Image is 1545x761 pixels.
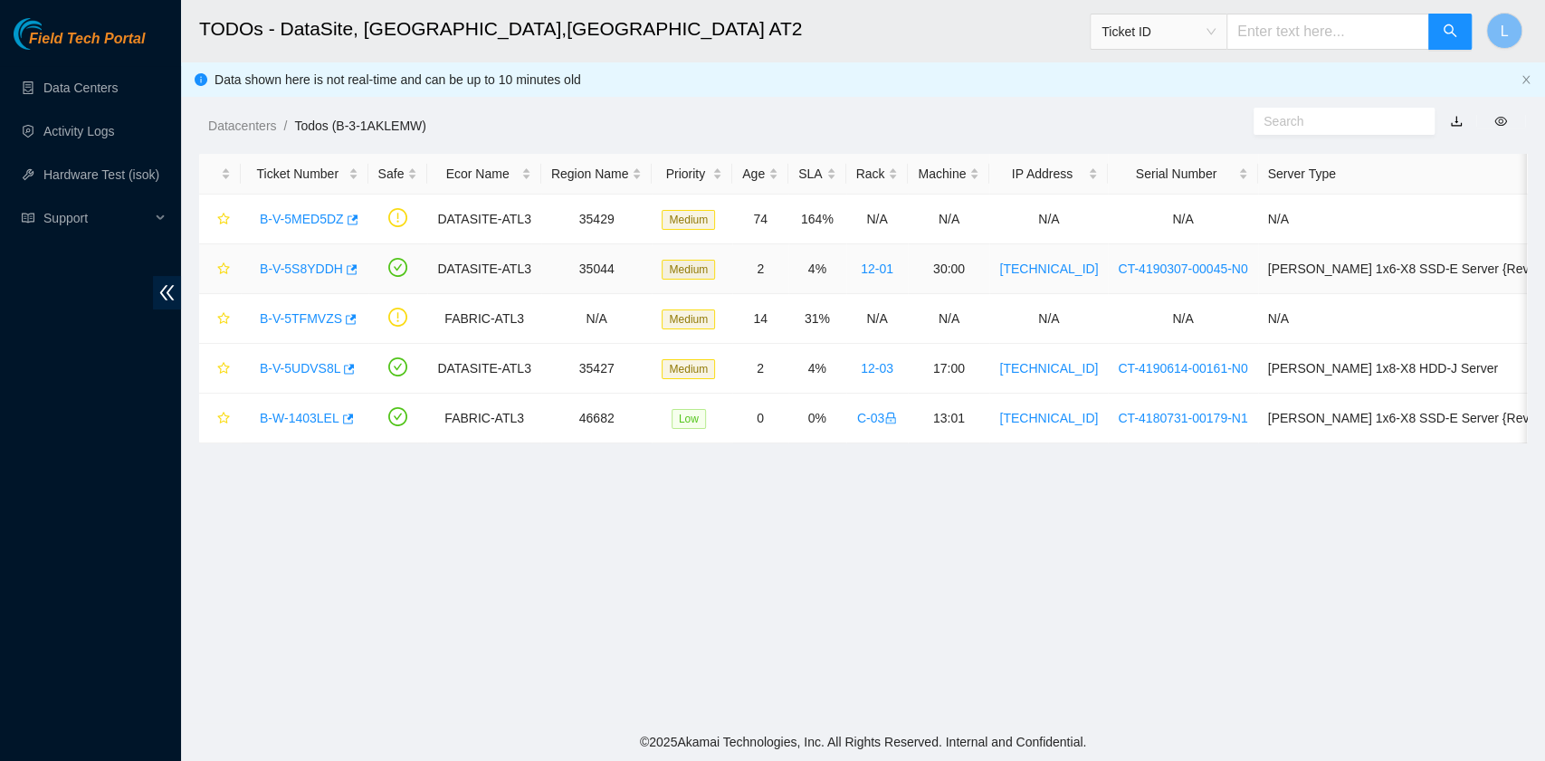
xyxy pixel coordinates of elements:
[884,412,897,424] span: lock
[861,262,893,276] a: 12-01
[908,294,989,344] td: N/A
[427,294,540,344] td: FABRIC-ATL3
[181,723,1545,761] footer: © 2025 Akamai Technologies, Inc. All Rights Reserved. Internal and Confidential.
[43,200,150,236] span: Support
[209,205,231,233] button: star
[1436,107,1476,136] button: download
[662,210,715,230] span: Medium
[209,404,231,433] button: star
[388,208,407,227] span: exclamation-circle
[1494,115,1507,128] span: eye
[732,244,788,294] td: 2
[260,262,343,276] a: B-V-5S8YDDH
[388,357,407,376] span: check-circle
[1264,111,1410,131] input: Search
[217,213,230,227] span: star
[283,119,287,133] span: /
[1108,294,1257,344] td: N/A
[541,244,653,294] td: 35044
[209,354,231,383] button: star
[208,119,276,133] a: Datacenters
[908,244,989,294] td: 30:00
[908,344,989,394] td: 17:00
[43,81,118,95] a: Data Centers
[788,244,845,294] td: 4%
[999,411,1098,425] a: [TECHNICAL_ID]
[217,262,230,277] span: star
[260,212,344,226] a: B-V-5MED5DZ
[908,394,989,443] td: 13:01
[1226,14,1429,50] input: Enter text here...
[217,412,230,426] span: star
[1521,74,1531,85] span: close
[14,18,91,50] img: Akamai Technologies
[1486,13,1522,49] button: L
[427,195,540,244] td: DATASITE-ATL3
[1428,14,1472,50] button: search
[541,394,653,443] td: 46682
[22,212,34,224] span: read
[217,312,230,327] span: star
[388,308,407,327] span: exclamation-circle
[541,344,653,394] td: 35427
[260,411,339,425] a: B-W-1403LEL
[662,359,715,379] span: Medium
[1102,18,1216,45] span: Ticket ID
[788,195,845,244] td: 164%
[732,394,788,443] td: 0
[153,276,181,309] span: double-left
[1450,114,1463,128] a: download
[43,124,115,138] a: Activity Logs
[1118,262,1247,276] a: CT-4190307-00045-N0
[209,304,231,333] button: star
[427,344,540,394] td: DATASITE-ATL3
[908,195,989,244] td: N/A
[217,362,230,376] span: star
[1521,74,1531,86] button: close
[541,294,653,344] td: N/A
[14,33,145,56] a: Akamai TechnologiesField Tech Portal
[1501,20,1509,43] span: L
[788,294,845,344] td: 31%
[999,262,1098,276] a: [TECHNICAL_ID]
[388,258,407,277] span: check-circle
[672,409,706,429] span: Low
[732,344,788,394] td: 2
[1118,361,1247,376] a: CT-4190614-00161-N0
[1443,24,1457,41] span: search
[989,294,1108,344] td: N/A
[857,411,897,425] a: C-03lock
[788,394,845,443] td: 0%
[999,361,1098,376] a: [TECHNICAL_ID]
[662,309,715,329] span: Medium
[861,361,893,376] a: 12-03
[294,119,425,133] a: Todos (B-3-1AKLEMW)
[788,344,845,394] td: 4%
[1118,411,1247,425] a: CT-4180731-00179-N1
[846,195,909,244] td: N/A
[541,195,653,244] td: 35429
[43,167,159,182] a: Hardware Test (isok)
[846,294,909,344] td: N/A
[209,254,231,283] button: star
[260,311,342,326] a: B-V-5TFMVZS
[29,31,145,48] span: Field Tech Portal
[427,394,540,443] td: FABRIC-ATL3
[427,244,540,294] td: DATASITE-ATL3
[662,260,715,280] span: Medium
[388,407,407,426] span: check-circle
[732,294,788,344] td: 14
[732,195,788,244] td: 74
[260,361,340,376] a: B-V-5UDVS8L
[1108,195,1257,244] td: N/A
[989,195,1108,244] td: N/A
